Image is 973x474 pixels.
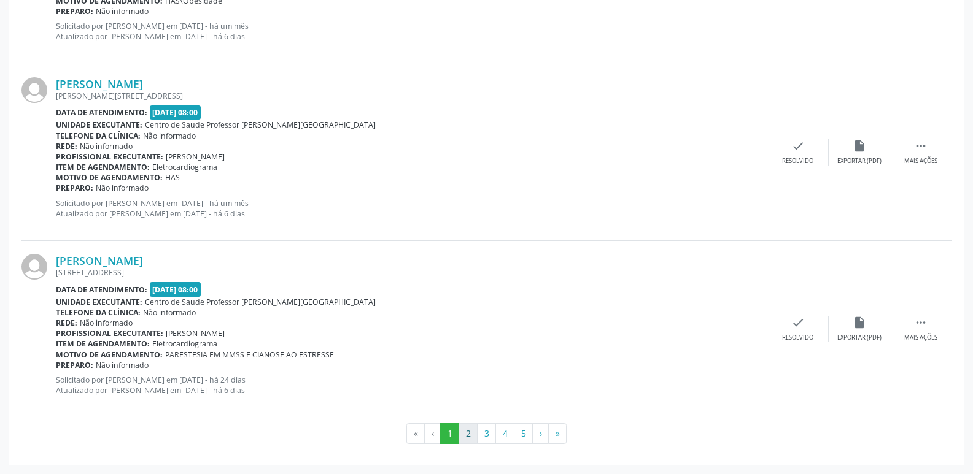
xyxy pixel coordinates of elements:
[96,6,149,17] span: Não informado
[56,131,141,141] b: Telefone da clínica:
[56,151,163,162] b: Profissional executante:
[145,297,376,307] span: Centro de Saude Professor [PERSON_NAME][GEOGRAPHIC_DATA]
[150,105,201,120] span: [DATE] 08:00
[56,254,143,267] a: [PERSON_NAME]
[80,141,133,151] span: Não informado
[56,267,767,278] div: [STREET_ADDRESS]
[56,318,77,328] b: Rede:
[166,328,225,338] span: [PERSON_NAME]
[80,318,133,328] span: Não informado
[477,423,496,444] button: Go to page 3
[56,183,93,193] b: Preparo:
[904,334,937,342] div: Mais ações
[56,162,150,172] b: Item de agendamento:
[56,6,93,17] b: Preparo:
[56,198,767,219] p: Solicitado por [PERSON_NAME] em [DATE] - há um mês Atualizado por [PERSON_NAME] em [DATE] - há 6 ...
[56,350,163,360] b: Motivo de agendamento:
[145,120,376,130] span: Centro de Saude Professor [PERSON_NAME][GEOGRAPHIC_DATA]
[21,423,952,444] ul: Pagination
[459,423,478,444] button: Go to page 2
[96,360,149,370] span: Não informado
[56,77,143,91] a: [PERSON_NAME]
[782,334,813,342] div: Resolvido
[21,254,47,280] img: img
[440,423,459,444] button: Go to page 1
[56,375,767,396] p: Solicitado por [PERSON_NAME] em [DATE] - há 24 dias Atualizado por [PERSON_NAME] em [DATE] - há 6...
[56,91,767,101] div: [PERSON_NAME][STREET_ADDRESS]
[914,316,928,329] i: 
[56,297,142,307] b: Unidade executante:
[150,282,201,296] span: [DATE] 08:00
[532,423,549,444] button: Go to next page
[791,139,805,153] i: check
[791,316,805,329] i: check
[56,360,93,370] b: Preparo:
[548,423,567,444] button: Go to last page
[96,183,149,193] span: Não informado
[165,350,334,360] span: PARESTESIA EM MMSS E CIANOSE AO ESTRESSE
[143,131,196,141] span: Não informado
[56,338,150,349] b: Item de agendamento:
[56,307,141,318] b: Telefone da clínica:
[514,423,533,444] button: Go to page 5
[56,21,767,42] p: Solicitado por [PERSON_NAME] em [DATE] - há um mês Atualizado por [PERSON_NAME] em [DATE] - há 6 ...
[152,162,217,172] span: Eletrocardiograma
[56,328,163,338] b: Profissional executante:
[914,139,928,153] i: 
[166,151,225,162] span: [PERSON_NAME]
[782,157,813,166] div: Resolvido
[56,141,77,151] b: Rede:
[837,334,882,342] div: Exportar (PDF)
[56,120,142,130] b: Unidade executante:
[152,338,217,349] span: Eletrocardiograma
[56,172,163,183] b: Motivo de agendamento:
[143,307,196,318] span: Não informado
[853,139,866,153] i: insert_drive_file
[165,172,180,183] span: HAS
[853,316,866,329] i: insert_drive_file
[56,107,147,118] b: Data de atendimento:
[21,77,47,103] img: img
[56,285,147,295] b: Data de atendimento:
[495,423,514,444] button: Go to page 4
[904,157,937,166] div: Mais ações
[837,157,882,166] div: Exportar (PDF)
